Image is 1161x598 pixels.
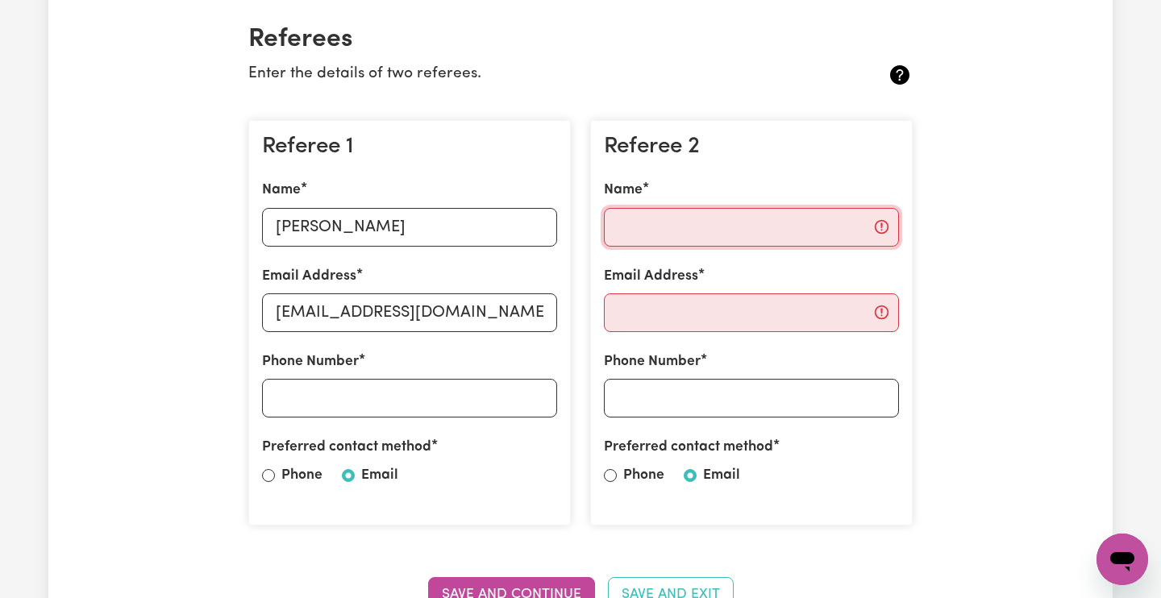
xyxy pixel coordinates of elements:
label: Name [604,180,643,201]
label: Email Address [604,266,698,287]
h3: Referee 2 [604,134,899,161]
h2: Referees [248,24,913,55]
label: Email [703,465,740,486]
label: Email [361,465,398,486]
label: Preferred contact method [604,437,773,458]
h3: Referee 1 [262,134,557,161]
label: Phone [281,465,322,486]
label: Phone [623,465,664,486]
p: Enter the details of two referees. [248,63,802,86]
label: Name [262,180,301,201]
label: Preferred contact method [262,437,431,458]
label: Email Address [262,266,356,287]
label: Phone Number [262,351,359,372]
iframe: Button to launch messaging window [1096,534,1148,585]
label: Phone Number [604,351,701,372]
